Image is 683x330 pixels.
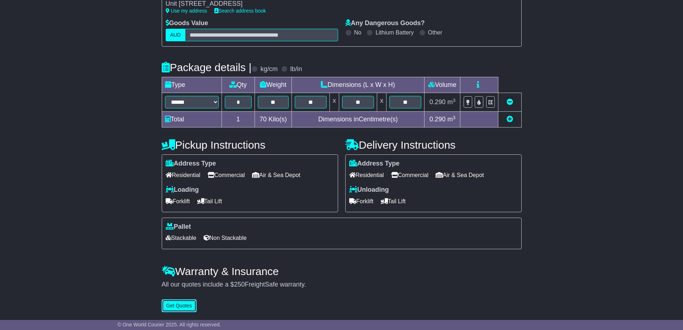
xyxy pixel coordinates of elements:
[260,116,267,123] span: 70
[162,281,522,289] div: All our quotes include a $ FreightSafe warranty.
[354,29,361,36] label: No
[447,98,456,106] span: m
[222,112,255,127] td: 1
[166,8,207,14] a: Use my address
[255,77,292,93] td: Weight
[377,93,386,112] td: x
[430,98,446,106] span: 0.290
[166,232,196,243] span: Stackable
[166,196,190,207] span: Forklift
[349,169,384,181] span: Residential
[162,139,338,151] h4: Pickup Instructions
[349,160,400,168] label: Address Type
[166,169,200,181] span: Residential
[391,169,428,181] span: Commercial
[166,29,186,41] label: AUD
[234,281,245,288] span: 250
[162,265,522,277] h4: Warranty & Insurance
[381,196,406,207] span: Tail Lift
[428,29,442,36] label: Other
[166,186,199,194] label: Loading
[329,93,339,112] td: x
[291,112,424,127] td: Dimensions in Centimetre(s)
[166,160,216,168] label: Address Type
[197,196,222,207] span: Tail Lift
[447,116,456,123] span: m
[166,19,208,27] label: Goods Value
[345,19,425,27] label: Any Dangerous Goods?
[453,98,456,103] sup: 3
[290,65,302,73] label: lb/in
[222,77,255,93] td: Qty
[375,29,414,36] label: Lithium Battery
[291,77,424,93] td: Dimensions (L x W x H)
[252,169,300,181] span: Air & Sea Depot
[430,116,446,123] span: 0.290
[162,299,197,312] button: Get Quotes
[349,186,389,194] label: Unloading
[162,112,222,127] td: Total
[162,61,252,73] h4: Package details |
[162,77,222,93] td: Type
[424,77,460,93] td: Volume
[166,223,191,231] label: Pallet
[436,169,484,181] span: Air & Sea Depot
[204,232,247,243] span: Non Stackable
[507,98,513,106] a: Remove this item
[260,65,278,73] label: kg/cm
[214,8,266,14] a: Search address book
[118,322,221,327] span: © One World Courier 2025. All rights reserved.
[507,116,513,123] a: Add new item
[345,139,522,151] h4: Delivery Instructions
[208,169,245,181] span: Commercial
[453,115,456,120] sup: 3
[349,196,374,207] span: Forklift
[255,112,292,127] td: Kilo(s)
